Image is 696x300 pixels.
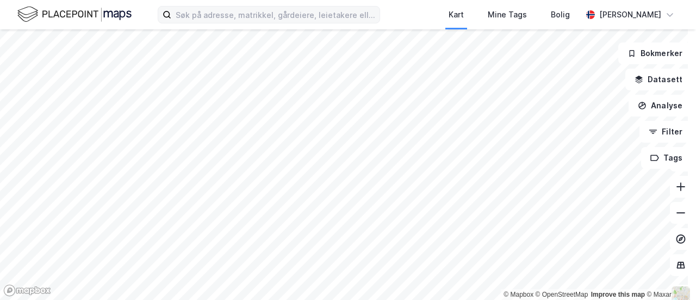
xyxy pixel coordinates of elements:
div: Kontrollprogram for chat [642,248,696,300]
img: logo.f888ab2527a4732fd821a326f86c7f29.svg [17,5,132,24]
div: Kart [449,8,464,21]
iframe: Chat Widget [642,248,696,300]
input: Søk på adresse, matrikkel, gårdeiere, leietakere eller personer [171,7,380,23]
div: [PERSON_NAME] [599,8,661,21]
div: Bolig [551,8,570,21]
div: Mine Tags [488,8,527,21]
